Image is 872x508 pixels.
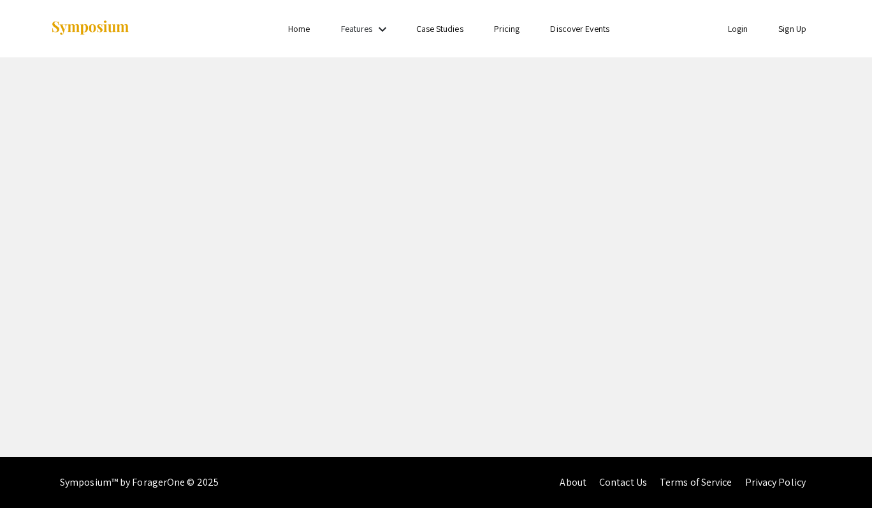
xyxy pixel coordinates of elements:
a: Contact Us [599,475,647,489]
a: Case Studies [416,23,463,34]
a: Home [288,23,310,34]
a: Privacy Policy [745,475,806,489]
a: About [560,475,586,489]
a: Discover Events [550,23,609,34]
a: Features [341,23,373,34]
a: Login [728,23,748,34]
img: Symposium by ForagerOne [50,20,130,37]
a: Pricing [494,23,520,34]
a: Terms of Service [660,475,732,489]
a: Sign Up [778,23,806,34]
div: Symposium™ by ForagerOne © 2025 [60,457,219,508]
mat-icon: Expand Features list [375,22,390,37]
